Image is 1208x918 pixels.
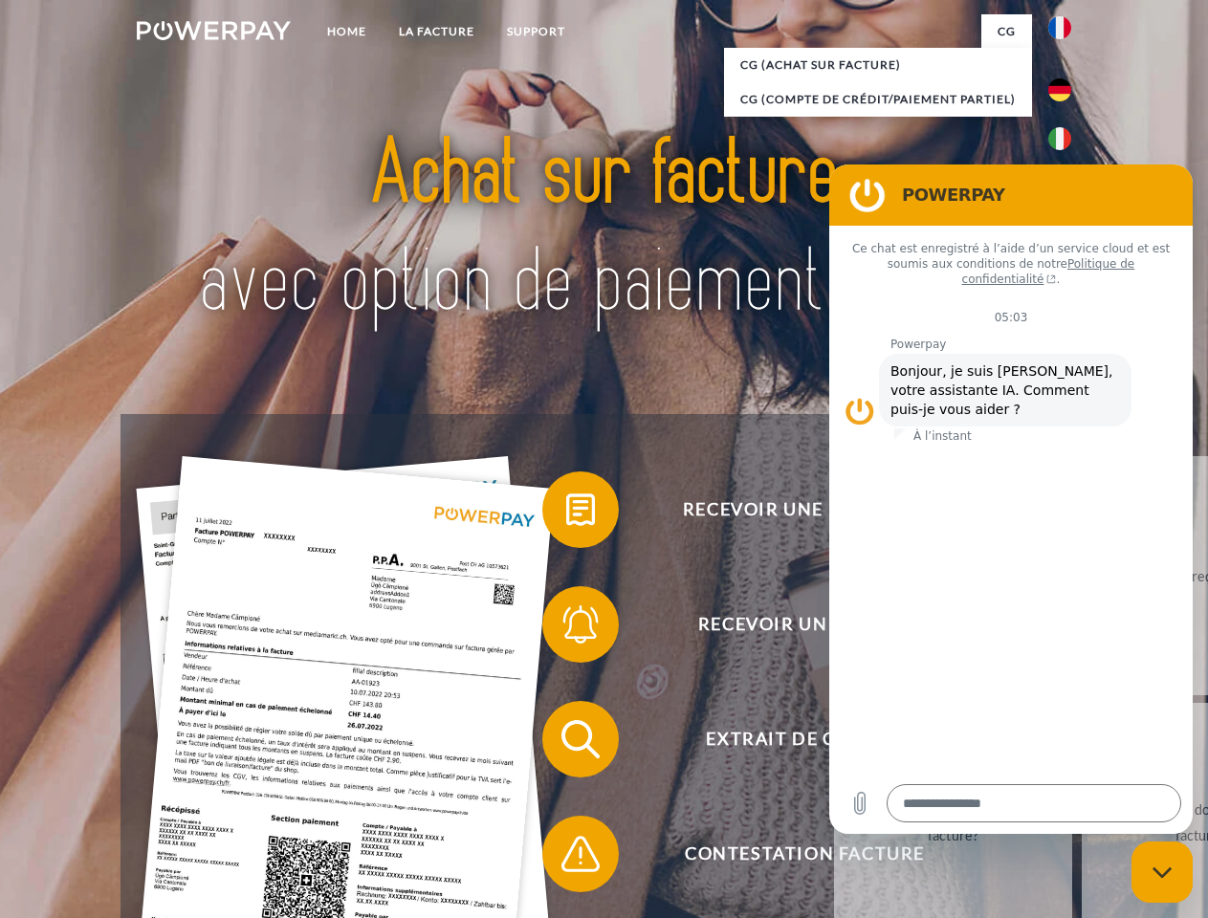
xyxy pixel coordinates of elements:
[542,701,1040,777] button: Extrait de compte
[311,14,383,49] a: Home
[829,164,1193,834] iframe: Fenêtre de messagerie
[491,14,582,49] a: Support
[1048,78,1071,101] img: de
[570,816,1039,892] span: Contestation Facture
[570,586,1039,663] span: Recevoir un rappel?
[542,586,1040,663] button: Recevoir un rappel?
[557,601,604,648] img: qb_bell.svg
[183,92,1025,366] img: title-powerpay_fr.svg
[1131,841,1193,903] iframe: Bouton de lancement de la fenêtre de messagerie, conversation en cours
[724,48,1032,82] a: CG (achat sur facture)
[1048,16,1071,39] img: fr
[981,14,1032,49] a: CG
[137,21,291,40] img: logo-powerpay-white.svg
[557,830,604,878] img: qb_warning.svg
[1048,127,1071,150] img: it
[557,486,604,534] img: qb_bill.svg
[557,715,604,763] img: qb_search.svg
[542,471,1040,548] button: Recevoir une facture ?
[383,14,491,49] a: LA FACTURE
[542,816,1040,892] button: Contestation Facture
[570,701,1039,777] span: Extrait de compte
[570,471,1039,548] span: Recevoir une facture ?
[724,82,1032,117] a: CG (Compte de crédit/paiement partiel)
